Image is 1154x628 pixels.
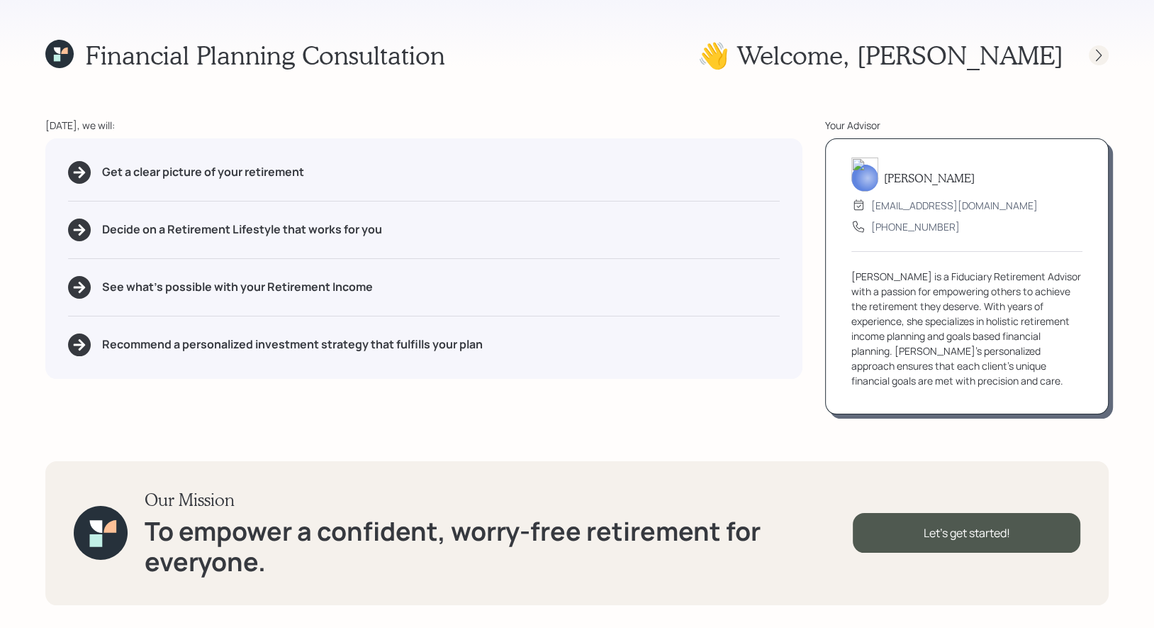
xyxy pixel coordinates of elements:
[102,338,483,351] h5: Recommend a personalized investment strategy that fulfills your plan
[45,118,802,133] div: [DATE], we will:
[85,40,445,70] h1: Financial Planning Consultation
[853,513,1080,553] div: Let's get started!
[851,269,1082,388] div: [PERSON_NAME] is a Fiduciary Retirement Advisor with a passion for empowering others to achieve t...
[871,198,1038,213] div: [EMAIL_ADDRESS][DOMAIN_NAME]
[102,223,382,236] h5: Decide on a Retirement Lifestyle that works for you
[871,219,960,234] div: [PHONE_NUMBER]
[698,40,1063,70] h1: 👋 Welcome , [PERSON_NAME]
[145,516,853,577] h1: To empower a confident, worry-free retirement for everyone.
[102,165,304,179] h5: Get a clear picture of your retirement
[145,490,853,510] h3: Our Mission
[102,280,373,294] h5: See what's possible with your Retirement Income
[884,171,975,184] h5: [PERSON_NAME]
[851,158,878,192] img: treva-nostdahl-headshot.png
[825,118,1109,133] div: Your Advisor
